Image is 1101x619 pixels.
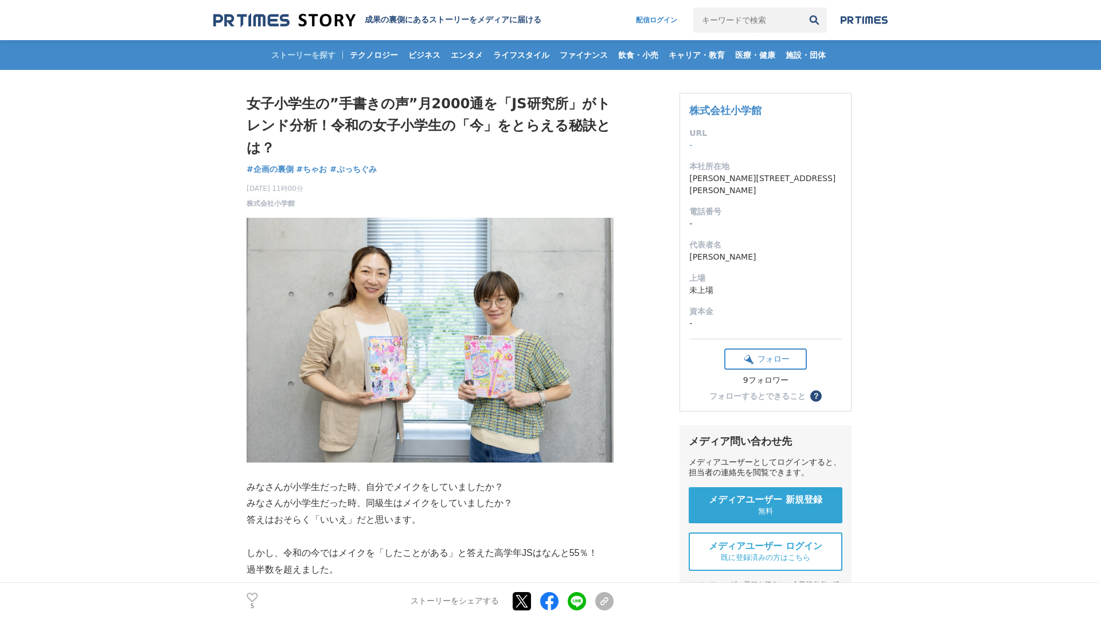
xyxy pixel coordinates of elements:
[724,348,807,370] button: フォロー
[247,164,294,174] span: #企画の裏側
[555,40,612,70] a: ファイナンス
[614,50,663,60] span: 飲食・小売
[689,284,842,296] dd: 未上場
[693,7,802,33] input: キーワードで検索
[689,218,842,230] dd: -
[247,545,614,562] p: しかし、令和の今ではメイクを「したことがある」と答えた高学年JSはなんと55％！
[489,40,554,70] a: ライフスタイル
[404,50,445,60] span: ビジネス
[247,218,614,463] img: thumbnail_0515b5e0-6dc1-11f0-98f6-9fa80f437a35.jpg
[330,163,377,175] a: #ぷっちぐみ
[664,50,729,60] span: キャリア・教育
[247,604,258,609] p: 5
[247,512,614,528] p: 答えはおそらく「いいえ」だと思います。
[721,553,810,563] span: 既に登録済みの方はこちら
[689,305,842,318] dt: 資本金
[689,173,842,197] dd: [PERSON_NAME][STREET_ADDRESS][PERSON_NAME]
[781,50,830,60] span: 施設・団体
[330,164,377,174] span: #ぷっちぐみ
[810,390,822,402] button: ？
[345,40,403,70] a: テクノロジー
[555,50,612,60] span: ファイナンス
[689,206,842,218] dt: 電話番号
[781,40,830,70] a: 施設・団体
[247,479,614,496] p: みなさんが小学生だった時、自分でメイクをしていましたか？
[411,596,499,606] p: ストーリーをシェアする
[731,50,780,60] span: 医療・健康
[709,494,822,506] span: メディアユーザー 新規登録
[689,318,842,330] dd: -
[689,272,842,284] dt: 上場
[664,40,729,70] a: キャリア・教育
[446,50,487,60] span: エンタメ
[689,457,842,478] div: メディアユーザーとしてログインすると、担当者の連絡先を閲覧できます。
[758,506,773,516] span: 無料
[724,375,807,386] div: 9フォロワー
[709,392,806,400] div: フォローするとできること
[802,7,827,33] button: 検索
[296,164,327,174] span: #ちゃお
[213,13,356,28] img: 成果の裏側にあるストーリーをメディアに届ける
[709,540,822,553] span: メディアユーザー ログイン
[404,40,445,70] a: ビジネス
[247,198,295,209] a: 株式会社小学館
[689,239,842,251] dt: 代表者名
[689,127,842,139] dt: URL
[247,163,294,175] a: #企画の裏側
[624,7,689,33] a: 配信ログイン
[489,50,554,60] span: ライフスタイル
[213,13,541,28] a: 成果の裏側にあるストーリーをメディアに届ける 成果の裏側にあるストーリーをメディアに届ける
[345,50,403,60] span: テクノロジー
[689,434,842,448] div: メディア問い合わせ先
[446,40,487,70] a: エンタメ
[247,183,303,194] span: [DATE] 11時00分
[247,562,614,578] p: 過半数を超えました。
[689,487,842,523] a: メディアユーザー 新規登録 無料
[689,139,842,151] dd: -
[296,163,327,175] a: #ちゃお
[689,160,842,173] dt: 本社所在地
[841,15,888,25] img: prtimes
[689,251,842,263] dd: [PERSON_NAME]
[614,40,663,70] a: 飲食・小売
[689,532,842,571] a: メディアユーザー ログイン 既に登録済みの方はこちら
[365,15,541,25] h2: 成果の裏側にあるストーリーをメディアに届ける
[812,392,820,400] span: ？
[731,40,780,70] a: 医療・健康
[247,93,614,159] h1: 女子小学生の”手書きの声”月2000通を「JS研究所」がトレンド分析！令和の女子小学生の「今」をとらえる秘訣とは？
[247,495,614,512] p: みなさんが小学生だった時、同級生はメイクをしていましたか？
[689,104,762,116] a: 株式会社小学館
